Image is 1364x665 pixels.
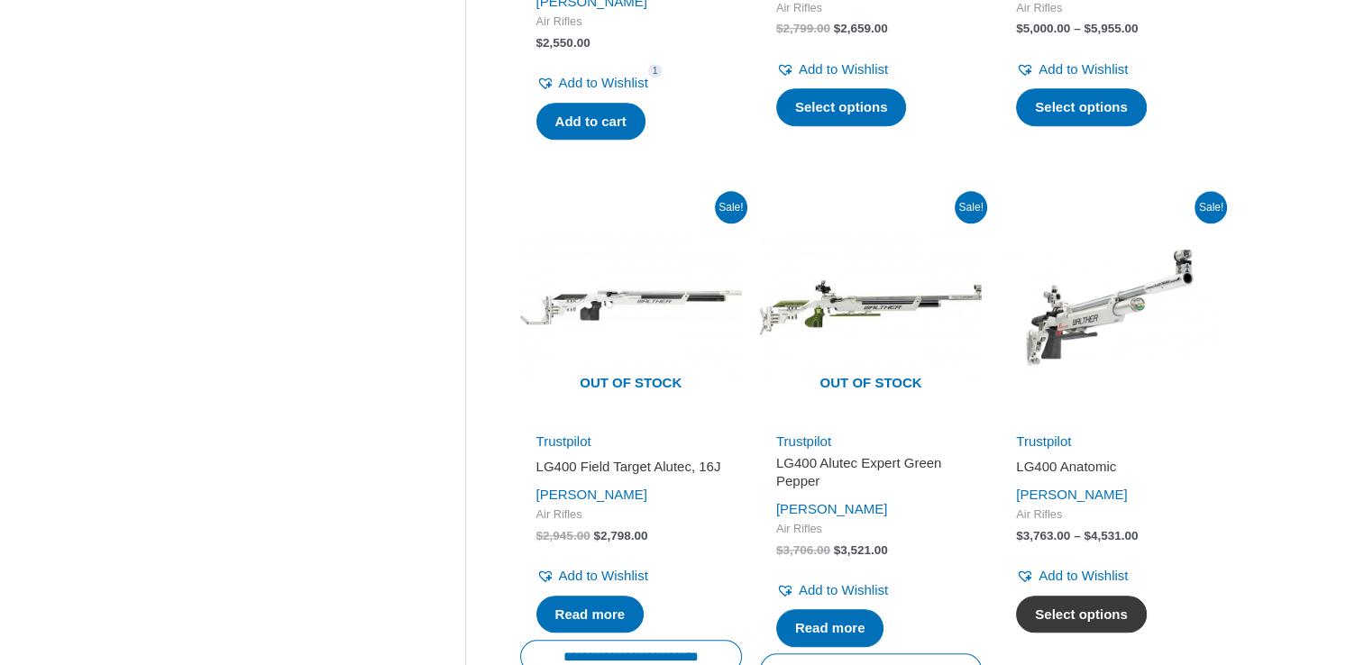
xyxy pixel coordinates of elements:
[760,196,982,418] a: Out of stock
[776,501,887,516] a: [PERSON_NAME]
[776,22,830,35] bdi: 2,799.00
[760,196,982,418] img: LG400 Alutec Expert Green Pepper
[536,433,591,449] a: Trustpilot
[536,458,726,476] h2: LG400 Field Target Alutec, 16J
[776,22,783,35] span: $
[1016,563,1128,588] a: Add to Wishlist
[1016,596,1147,633] a: Select options for “LG400 Anatomic”
[776,88,907,126] a: Select options for “LG400 Alutec Competition”
[593,529,600,542] span: $
[536,487,647,502] a: [PERSON_NAME]
[774,364,968,405] span: Out of stock
[536,596,645,633] a: Read more about “LG400 Field Target Alutec, 16J”
[1016,507,1205,523] span: Air Rifles
[1016,22,1023,35] span: $
[1000,196,1222,418] img: LG400 Anatomic
[1084,529,1091,542] span: $
[536,103,645,141] a: Add to cart: “LG400 Field Target Wood Stock, 16J”
[1084,22,1091,35] span: $
[1039,568,1128,583] span: Add to Wishlist
[776,454,966,489] h2: LG400 Alutec Expert Green Pepper
[536,14,726,30] span: Air Rifles
[536,563,648,588] a: Add to Wishlist
[534,364,728,405] span: Out of stock
[1084,22,1138,35] bdi: 5,955.00
[776,609,884,647] a: Read more about “LG400 Alutec Expert Green Pepper”
[834,22,841,35] span: $
[834,22,888,35] bdi: 2,659.00
[799,61,888,77] span: Add to Wishlist
[1016,458,1205,482] a: LG400 Anatomic
[776,1,966,16] span: Air Rifles
[776,433,831,449] a: Trustpilot
[776,578,888,603] a: Add to Wishlist
[520,196,742,418] a: Out of stock
[1016,22,1070,35] bdi: 5,000.00
[536,507,726,523] span: Air Rifles
[776,543,783,557] span: $
[536,529,544,542] span: $
[776,543,830,557] bdi: 3,706.00
[520,196,742,418] img: LG400 Field Target Alutec
[776,522,966,537] span: Air Rifles
[1016,458,1205,476] h2: LG400 Anatomic
[1016,529,1023,542] span: $
[1016,529,1070,542] bdi: 3,763.00
[536,36,544,50] span: $
[536,458,726,482] a: LG400 Field Target Alutec, 16J
[648,64,663,77] span: 1
[834,543,888,557] bdi: 3,521.00
[536,70,648,96] a: Add to Wishlist
[1016,433,1071,449] a: Trustpilot
[1195,191,1227,223] span: Sale!
[1016,57,1128,82] a: Add to Wishlist
[1074,22,1081,35] span: –
[1016,1,1205,16] span: Air Rifles
[955,191,987,223] span: Sale!
[559,75,648,90] span: Add to Wishlist
[799,582,888,597] span: Add to Wishlist
[1074,529,1081,542] span: –
[536,36,590,50] bdi: 2,550.00
[776,454,966,496] a: LG400 Alutec Expert Green Pepper
[536,529,590,542] bdi: 2,945.00
[1016,88,1147,126] a: Select options for “Steyr Challenge”
[1016,487,1127,502] a: [PERSON_NAME]
[1039,61,1128,77] span: Add to Wishlist
[559,568,648,583] span: Add to Wishlist
[1084,529,1138,542] bdi: 4,531.00
[834,543,841,557] span: $
[715,191,747,223] span: Sale!
[776,57,888,82] a: Add to Wishlist
[593,529,647,542] bdi: 2,798.00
